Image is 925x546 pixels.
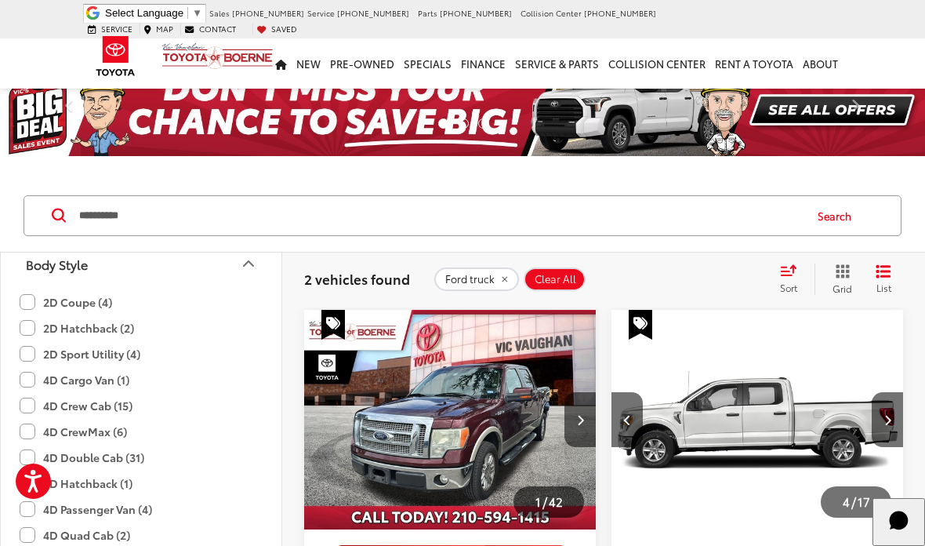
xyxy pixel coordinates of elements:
[780,281,797,294] span: Sort
[337,7,409,19] span: [PHONE_NUMBER]
[321,310,345,340] span: Special
[604,38,710,89] a: Collision Center
[521,7,582,19] span: Collision Center
[303,310,597,530] a: 2010 Ford F-150 Lariat2010 Ford F-150 Lariat2010 Ford F-150 Lariat2010 Ford F-150 Lariat
[78,197,803,235] input: Search by Make, Model, or Keyword
[270,38,292,89] a: Home
[20,497,152,522] label: 4D Passenger Van (4)
[434,268,519,291] button: remove Ford%20truck
[20,445,144,471] label: 4D Double Cab (31)
[20,419,127,445] label: 4D CrewMax (6)
[541,497,549,508] span: /
[879,500,920,541] svg: Start Chat
[303,310,597,530] img: 2010 Ford F-150 Lariat
[1,238,283,289] button: Body StyleBody Style
[192,7,202,19] span: ▼
[20,341,140,367] label: 2D Sport Utility (4)
[872,392,903,447] button: Next image
[803,196,874,235] button: Search
[858,493,870,510] span: 17
[101,23,132,35] span: Service
[105,7,202,19] a: Select Language​
[252,24,301,35] a: My Saved Vehicles
[325,38,399,89] a: Pre-Owned
[876,281,891,294] span: List
[524,268,586,291] button: Clear All
[105,7,183,19] span: Select Language
[440,7,512,19] span: [PHONE_NUMBER]
[864,264,903,295] button: List View
[535,493,541,510] span: 1
[843,493,850,510] span: 4
[161,42,274,70] img: Vic Vaughan Toyota of Boerne
[535,273,576,286] span: Clear All
[232,7,304,19] span: [PHONE_NUMBER]
[180,24,240,35] a: Contact
[156,23,173,35] span: Map
[399,38,456,89] a: Specials
[564,392,596,447] button: Next image
[814,264,864,295] button: Grid View
[772,264,814,295] button: Select sort value
[209,7,230,19] span: Sales
[629,310,652,340] span: Special
[239,254,258,273] div: Body Style
[611,310,905,530] div: 2021 Ford F-150 XLT 3
[20,289,112,315] label: 2D Coupe (4)
[271,23,297,35] span: Saved
[549,493,563,510] span: 42
[20,471,132,497] label: 4D Hatchback (1)
[611,310,905,530] a: 2021 Ford F-150 XLT2021 Ford F-150 XLT2021 Ford F-150 XLT2021 Ford F-150 XLT
[418,7,437,19] span: Parts
[84,24,136,35] a: Service
[850,497,858,508] span: /
[20,393,132,419] label: 4D Crew Cab (15)
[611,392,643,447] button: Previous image
[140,24,177,35] a: Map
[303,310,597,530] div: 2010 Ford F-150 Lariat 0
[304,269,410,288] span: 2 vehicles found
[86,31,145,82] img: Toyota
[584,7,656,19] span: [PHONE_NUMBER]
[832,282,852,295] span: Grid
[307,7,335,19] span: Service
[445,273,495,286] span: Ford truck
[26,257,88,271] div: Body Style
[510,38,604,89] a: Service & Parts: Opens in a new tab
[199,23,236,35] span: Contact
[611,310,905,530] img: 2021 Ford F-150 XLT
[798,38,843,89] a: About
[20,367,129,393] label: 4D Cargo Van (1)
[187,7,188,19] span: ​
[456,38,510,89] a: Finance
[710,38,798,89] a: Rent a Toyota
[20,315,134,341] label: 2D Hatchback (2)
[292,38,325,89] a: New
